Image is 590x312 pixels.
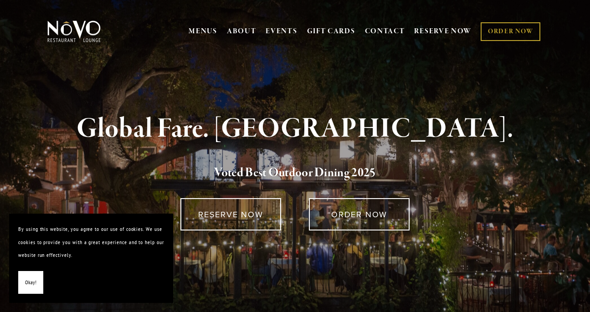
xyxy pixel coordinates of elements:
[180,198,281,230] a: RESERVE NOW
[18,271,43,294] button: Okay!
[18,223,164,262] p: By using this website, you agree to our use of cookies. We use cookies to provide you with a grea...
[414,23,472,40] a: RESERVE NOW
[309,198,410,230] a: ORDER NOW
[307,23,355,40] a: GIFT CARDS
[189,27,217,36] a: MENUS
[214,165,369,182] a: Voted Best Outdoor Dining 202
[266,27,297,36] a: EVENTS
[227,27,257,36] a: ABOUT
[25,276,36,289] span: Okay!
[61,164,529,183] h2: 5
[481,22,540,41] a: ORDER NOW
[77,112,513,146] strong: Global Fare. [GEOGRAPHIC_DATA].
[365,23,405,40] a: CONTACT
[46,20,103,43] img: Novo Restaurant &amp; Lounge
[9,214,173,303] section: Cookie banner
